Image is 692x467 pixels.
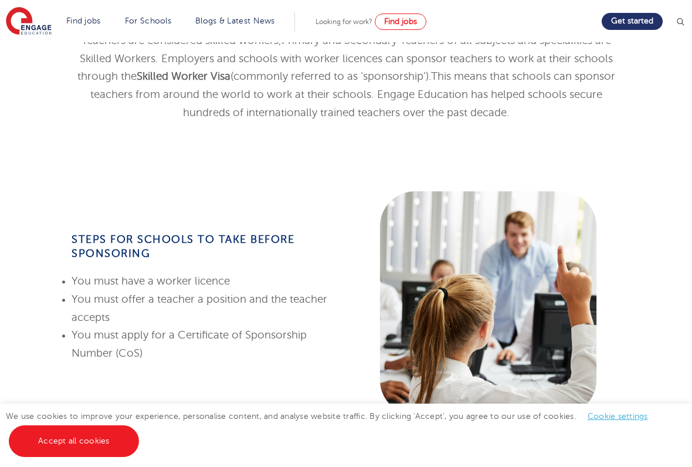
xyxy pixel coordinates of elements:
[9,425,139,457] a: Accept all cookies
[602,13,663,30] a: Get started
[6,412,660,445] span: We use cookies to improve your experience, personalise content, and analyse website traffic. By c...
[72,330,307,360] span: You must apply for a Certificate of Sponsorship Number (CoS)
[316,18,372,26] span: Looking for work?
[384,17,417,26] span: Find jobs
[72,234,294,260] b: Steps for schools to take before sponsoring
[588,412,648,421] a: Cookie settings
[137,70,230,82] strong: Skilled Worker Visa
[66,16,101,25] a: Find jobs
[375,13,426,30] a: Find jobs
[80,35,611,65] span: Primary and Secondary Teachers of all subjects and specialities are Skilled Workers. E
[72,293,327,323] span: You must offer a teacher a position and the teacher accepts
[90,70,615,118] span: This means that schools can sponsor teachers from around the world to work at their schools. Enga...
[195,16,275,25] a: Blogs & Latest News
[77,53,613,83] span: mployers and schools with worker licences can sponsor teachers to work at their schools through t...
[72,276,230,287] span: You must have a worker licence
[6,7,52,36] img: Engage Education
[125,16,171,25] a: For Schools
